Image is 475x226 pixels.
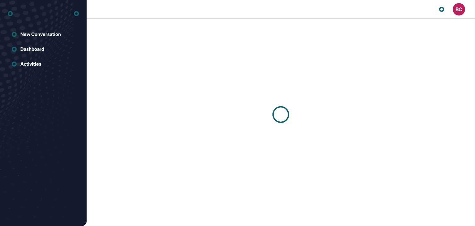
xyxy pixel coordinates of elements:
[8,58,79,70] a: Activities
[20,32,61,37] div: New Conversation
[20,46,44,52] div: Dashboard
[8,43,79,55] a: Dashboard
[8,9,13,19] div: entrapeer-logo
[8,28,79,41] a: New Conversation
[20,61,41,67] div: Activities
[453,3,465,15] button: BC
